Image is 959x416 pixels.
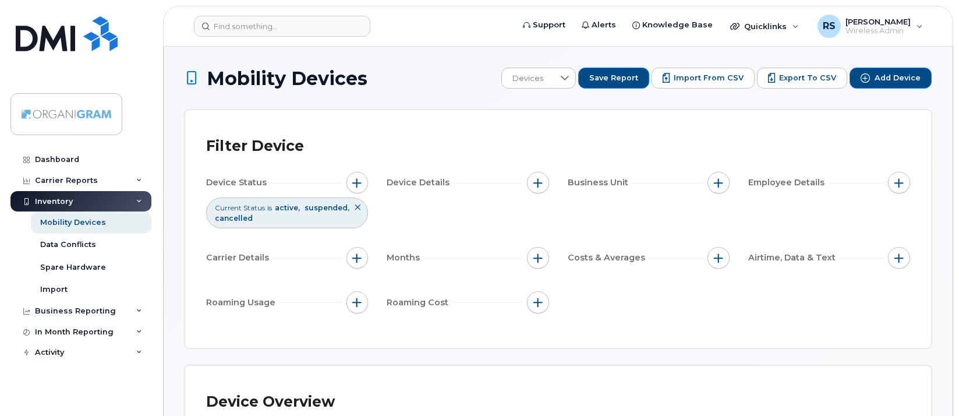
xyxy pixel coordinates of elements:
span: Business Unit [568,177,632,189]
span: Employee Details [748,177,828,189]
div: Filter Device [206,131,304,161]
span: cancelled [215,214,253,223]
button: Save Report [578,68,649,89]
span: Current Status [215,203,265,213]
span: Import from CSV [674,73,744,83]
span: Costs & Averages [568,252,649,264]
span: Export to CSV [779,73,836,83]
span: suspended [305,203,349,212]
button: Import from CSV [652,68,755,89]
span: active [275,203,302,212]
span: Mobility Devices [207,68,367,89]
span: Roaming Usage [206,297,279,309]
span: Save Report [589,73,638,83]
button: Export to CSV [757,68,847,89]
span: Device Status [206,177,270,189]
span: Device Details [387,177,453,189]
span: is [267,203,272,213]
span: Months [387,252,423,264]
button: Add Device [850,68,932,89]
span: Add Device [875,73,921,83]
span: Roaming Cost [387,297,452,309]
span: Carrier Details [206,252,273,264]
span: Devices [502,68,554,89]
span: Airtime, Data & Text [748,252,839,264]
